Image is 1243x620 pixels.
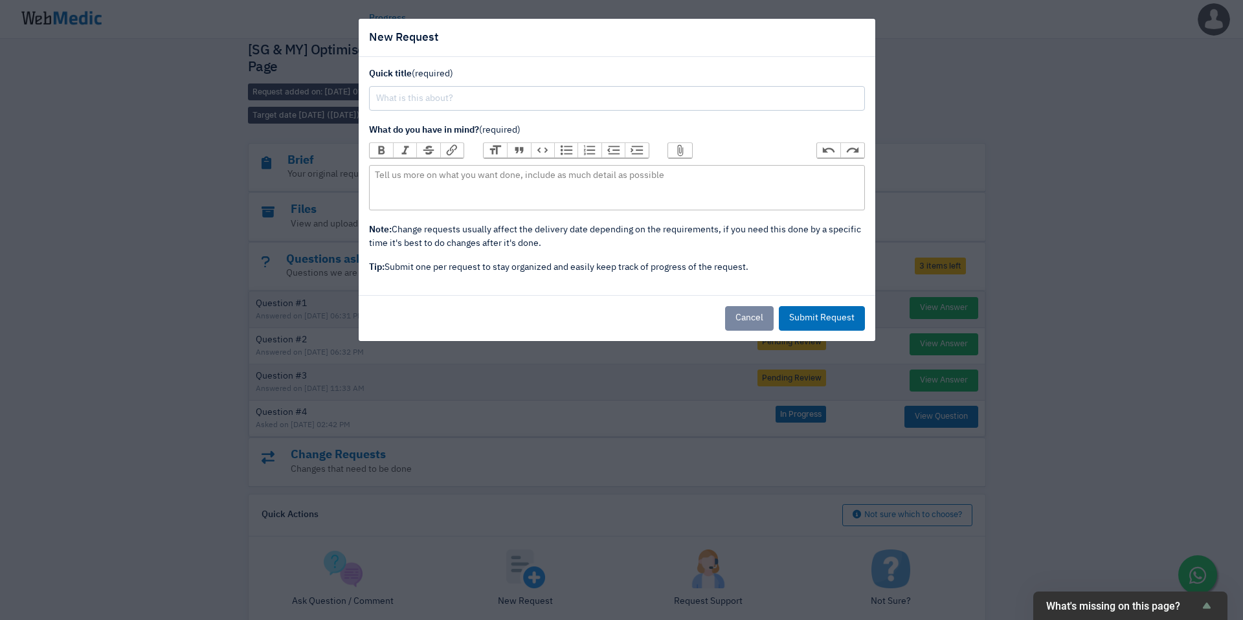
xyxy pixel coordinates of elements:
[577,143,601,157] button: Numbers
[369,126,479,135] strong: What do you have in mind?
[484,143,507,157] button: Heading
[531,143,554,157] button: Code
[1046,600,1199,612] span: What's missing on this page?
[601,143,625,157] button: Decrease Level
[416,143,440,157] button: Strikethrough
[369,29,438,46] h5: New Request
[554,143,577,157] button: Bullets
[440,143,464,157] button: Link
[369,124,865,137] label: (required)
[725,306,774,331] button: Cancel
[369,225,392,234] strong: Note:
[393,143,416,157] button: Italic
[369,263,385,272] strong: Tip:
[840,143,864,157] button: Redo
[369,69,412,78] strong: Quick title
[369,261,865,274] p: Submit one per request to stay organized and easily keep track of progress of the request.
[369,86,865,111] input: What is this about?
[369,67,865,81] label: (required)
[817,143,840,157] button: Undo
[779,306,865,331] button: Submit Request
[1046,598,1215,614] button: Show survey - What's missing on this page?
[625,143,648,157] button: Increase Level
[369,223,865,250] p: Change requests usually affect the delivery date depending on the requirements, if you need this ...
[668,143,691,157] button: Attach Files
[370,143,393,157] button: Bold
[507,143,530,157] button: Quote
